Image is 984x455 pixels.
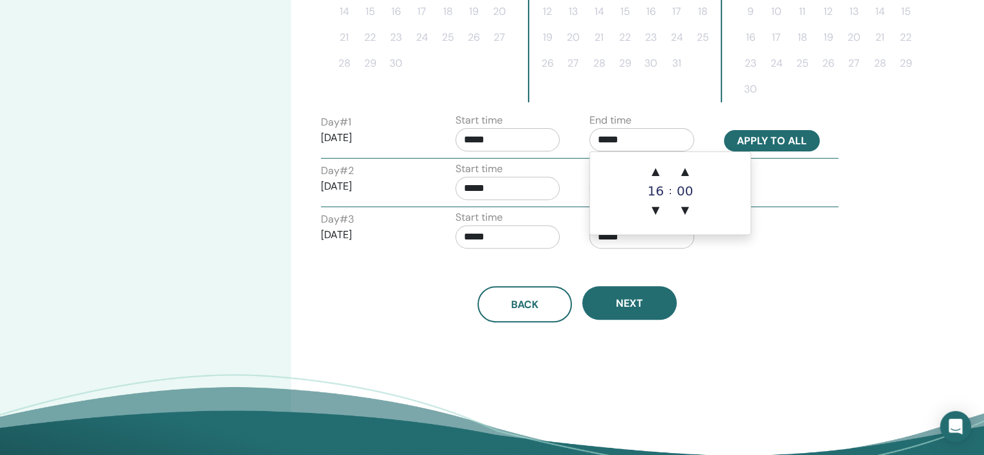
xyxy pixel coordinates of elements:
label: Start time [455,113,503,128]
button: 27 [560,50,586,76]
span: ▲ [642,159,668,184]
button: 22 [612,25,638,50]
button: 19 [815,25,841,50]
button: 18 [789,25,815,50]
button: 24 [664,25,690,50]
button: 25 [789,50,815,76]
button: 17 [763,25,789,50]
span: Next [616,296,643,310]
button: 22 [893,25,919,50]
button: 28 [586,50,612,76]
p: [DATE] [321,179,426,194]
button: 24 [763,50,789,76]
button: 23 [638,25,664,50]
button: 21 [331,25,357,50]
button: 29 [893,50,919,76]
button: 20 [560,25,586,50]
button: 21 [586,25,612,50]
span: ▼ [672,197,698,223]
p: [DATE] [321,130,426,146]
div: 00 [672,184,698,197]
button: 16 [738,25,763,50]
button: 27 [487,25,512,50]
label: Day # 2 [321,163,354,179]
label: End time [589,113,631,128]
button: 31 [664,50,690,76]
div: Open Intercom Messenger [940,411,971,442]
button: 29 [612,50,638,76]
div: 16 [642,184,668,197]
button: Next [582,286,677,320]
button: Apply to all [724,130,820,151]
label: Day # 1 [321,115,351,130]
div: : [668,159,672,223]
button: 26 [534,50,560,76]
button: 22 [357,25,383,50]
button: 30 [638,50,664,76]
button: 25 [435,25,461,50]
button: 27 [841,50,867,76]
button: 24 [409,25,435,50]
button: 26 [461,25,487,50]
button: 28 [867,50,893,76]
button: 26 [815,50,841,76]
label: Start time [455,161,503,177]
button: 19 [534,25,560,50]
span: Back [511,298,538,311]
button: Back [477,286,572,322]
button: 28 [331,50,357,76]
label: Day # 3 [321,212,354,227]
button: 29 [357,50,383,76]
label: Start time [455,210,503,225]
span: ▲ [672,159,698,184]
span: ▼ [642,197,668,223]
button: 21 [867,25,893,50]
button: 23 [738,50,763,76]
button: 25 [690,25,716,50]
button: 23 [383,25,409,50]
button: 30 [738,76,763,102]
p: [DATE] [321,227,426,243]
button: 20 [841,25,867,50]
button: 30 [383,50,409,76]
